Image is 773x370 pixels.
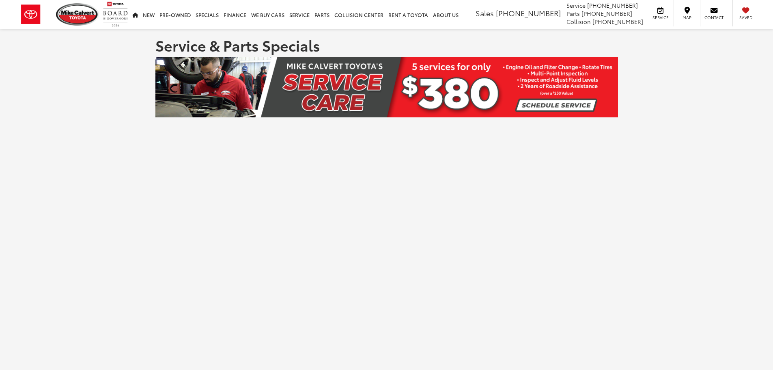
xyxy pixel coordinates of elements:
[566,1,586,9] span: Service
[476,8,494,18] span: Sales
[496,8,561,18] span: [PHONE_NUMBER]
[592,17,643,26] span: [PHONE_NUMBER]
[581,9,632,17] span: [PHONE_NUMBER]
[566,17,591,26] span: Collision
[155,37,618,53] h1: Service & Parts Specials
[587,1,638,9] span: [PHONE_NUMBER]
[737,15,755,20] span: Saved
[704,15,723,20] span: Contact
[56,3,99,26] img: Mike Calvert Toyota
[678,15,696,20] span: Map
[155,57,618,117] img: Updated Service Banner | July 2024
[651,15,670,20] span: Service
[566,9,580,17] span: Parts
